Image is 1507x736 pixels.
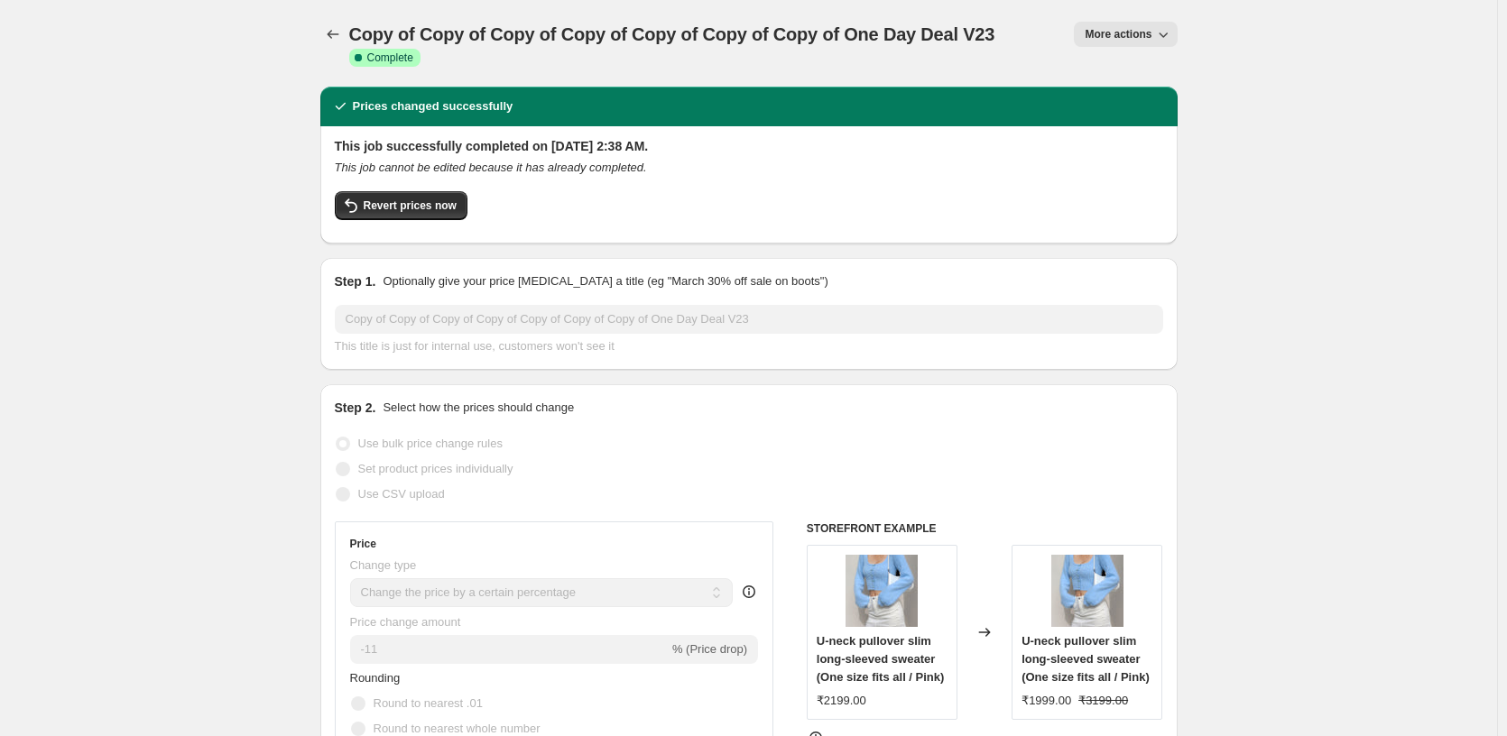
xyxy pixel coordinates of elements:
[358,462,513,475] span: Set product prices individually
[335,137,1163,155] h2: This job successfully completed on [DATE] 2:38 AM.
[335,161,647,174] i: This job cannot be edited because it has already completed.
[383,399,574,417] p: Select how the prices should change
[1022,634,1150,684] span: U-neck pullover slim long-sleeved sweater (One size fits all / Pink)
[383,272,827,290] p: Optionally give your price [MEDICAL_DATA] a title (eg "March 30% off sale on boots")
[335,399,376,417] h2: Step 2.
[1074,22,1177,47] button: More actions
[350,537,376,551] h3: Price
[807,521,1163,536] h6: STOREFRONT EXAMPLE
[1078,692,1128,710] strike: ₹3199.00
[740,583,758,601] div: help
[358,487,445,501] span: Use CSV upload
[349,24,995,44] span: Copy of Copy of Copy of Copy of Copy of Copy of Copy of One Day Deal V23
[846,555,918,627] img: 010_00000_6603dd3a-c74e-4284-980b-2aec286792fe_80x.jpg
[350,671,401,685] span: Rounding
[350,635,669,664] input: -15
[374,696,483,710] span: Round to nearest .01
[374,722,541,735] span: Round to nearest whole number
[335,305,1163,334] input: 30% off holiday sale
[350,615,461,629] span: Price change amount
[1085,27,1151,41] span: More actions
[320,22,346,47] button: Price change jobs
[672,642,747,656] span: % (Price drop)
[335,339,615,353] span: This title is just for internal use, customers won't see it
[817,692,866,710] div: ₹2199.00
[335,272,376,290] h2: Step 1.
[350,558,417,572] span: Change type
[367,51,413,65] span: Complete
[1022,692,1071,710] div: ₹1999.00
[335,191,467,220] button: Revert prices now
[364,198,457,213] span: Revert prices now
[353,97,513,115] h2: Prices changed successfully
[1051,555,1123,627] img: 010_00000_6603dd3a-c74e-4284-980b-2aec286792fe_80x.jpg
[358,437,503,450] span: Use bulk price change rules
[817,634,945,684] span: U-neck pullover slim long-sleeved sweater (One size fits all / Pink)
